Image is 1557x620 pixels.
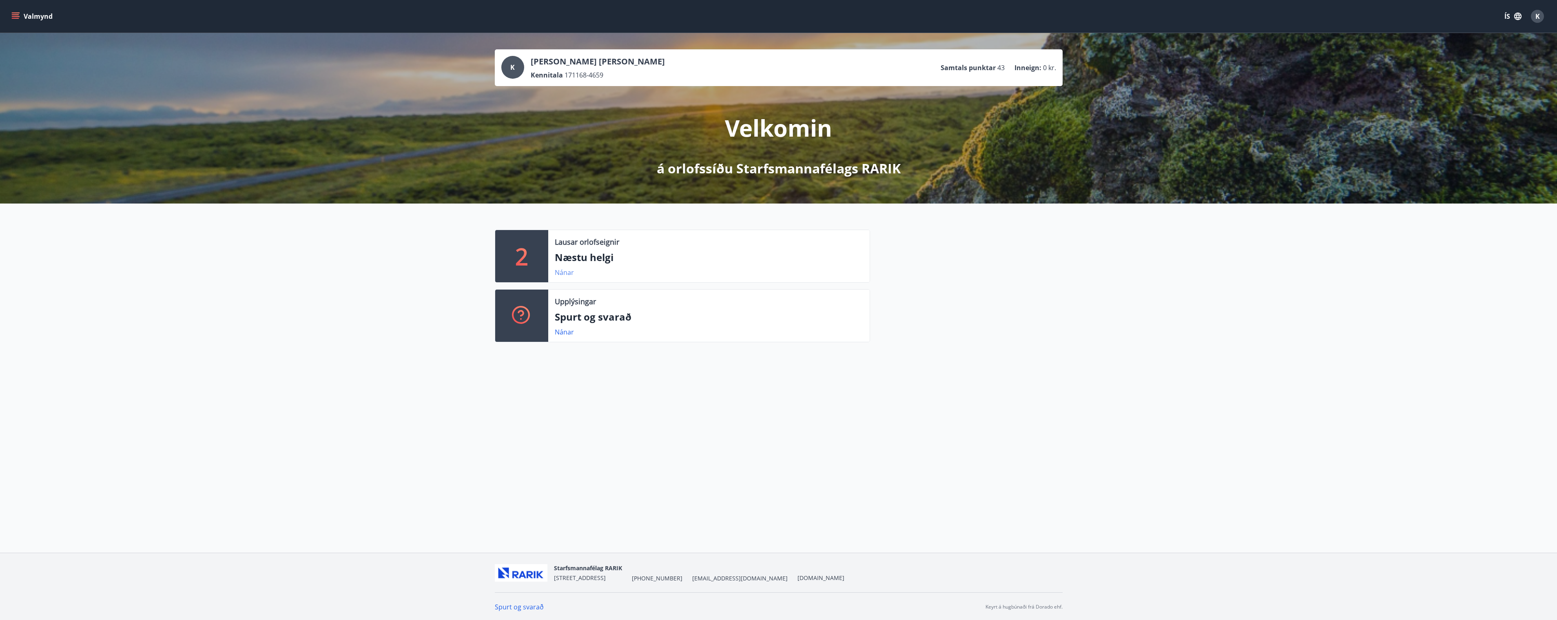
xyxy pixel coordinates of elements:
a: Spurt og svarað [495,602,544,611]
p: Samtals punktar [941,63,996,72]
p: Inneign : [1014,63,1041,72]
p: Lausar orlofseignir [555,237,619,247]
a: [DOMAIN_NAME] [797,574,844,582]
img: ZmrgJ79bX6zJLXUGuSjrUVyxXxBt3QcBuEz7Nz1t.png [495,564,547,582]
a: Nánar [555,328,574,337]
p: Spurt og svarað [555,310,863,324]
p: [PERSON_NAME] [PERSON_NAME] [531,56,665,67]
button: K [1528,7,1547,26]
button: ÍS [1500,9,1526,24]
span: [EMAIL_ADDRESS][DOMAIN_NAME] [692,574,788,582]
button: menu [10,9,56,24]
span: K [1535,12,1540,21]
p: Næstu helgi [555,250,863,264]
span: 0 kr. [1043,63,1056,72]
span: 43 [997,63,1005,72]
p: Velkomin [725,112,832,143]
span: K [510,63,515,72]
p: 2 [515,241,528,272]
span: Starfsmannafélag RARIK [554,564,622,572]
p: Kennitala [531,71,563,80]
a: Nánar [555,268,574,277]
p: Upplýsingar [555,296,596,307]
p: á orlofssíðu Starfsmannafélags RARIK [657,159,901,177]
span: [STREET_ADDRESS] [554,574,606,582]
p: Keyrt á hugbúnaði frá Dorado ehf. [986,603,1063,611]
span: 171168-4659 [565,71,603,80]
span: [PHONE_NUMBER] [632,574,682,582]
